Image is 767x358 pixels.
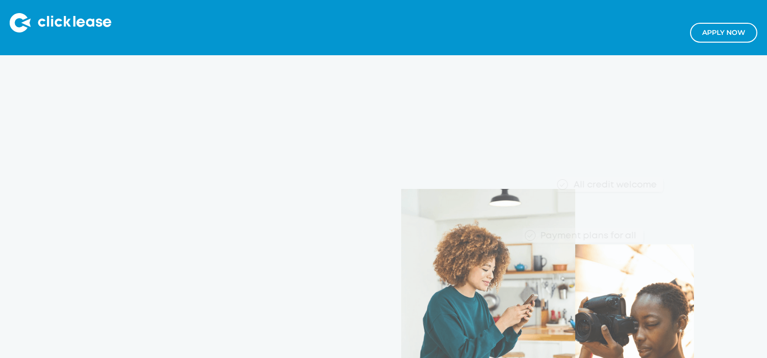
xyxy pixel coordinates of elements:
[690,23,757,43] a: Apply NOw
[557,179,568,190] img: Checkmark_callout
[525,231,535,241] img: Checkmark_callout
[537,224,636,243] div: Payment plans for all
[10,13,111,32] img: Clicklease logo
[535,172,663,192] div: All credit welcome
